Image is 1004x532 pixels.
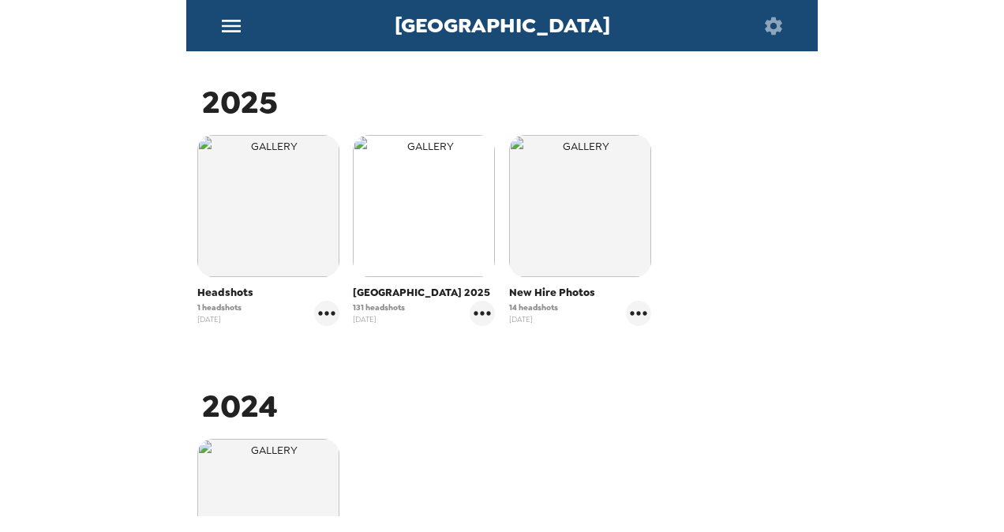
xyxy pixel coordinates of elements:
[626,301,651,326] button: gallery menu
[353,313,405,325] span: [DATE]
[197,135,339,277] img: gallery
[353,135,495,277] img: gallery
[197,285,339,301] span: Headshots
[202,81,278,123] span: 2025
[353,285,495,301] span: [GEOGRAPHIC_DATA] 2025
[197,302,242,313] span: 1 headshots
[197,313,242,325] span: [DATE]
[202,385,278,427] span: 2024
[314,301,339,326] button: gallery menu
[470,301,495,326] button: gallery menu
[353,302,405,313] span: 131 headshots
[395,15,610,36] span: [GEOGRAPHIC_DATA]
[509,313,558,325] span: [DATE]
[509,285,651,301] span: New Hire Photos
[509,302,558,313] span: 14 headshots
[509,135,651,277] img: gallery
